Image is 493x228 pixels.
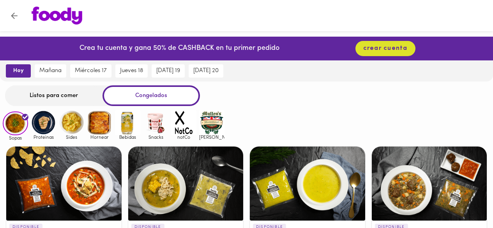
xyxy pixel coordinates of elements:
img: mullens [199,110,224,135]
span: notCo [171,134,196,140]
span: [DATE] 20 [193,67,219,74]
span: Sopas [3,135,28,140]
button: [DATE] 20 [189,64,223,78]
div: Listos para comer [5,85,102,106]
button: Volver [5,6,24,25]
button: hoy [6,64,31,78]
div: Crema del Huerto [250,147,365,221]
span: [PERSON_NAME] [199,134,224,140]
img: Hornear [87,110,112,135]
img: Bebidas [115,110,140,135]
img: notCo [171,110,196,135]
span: [DATE] 19 [156,67,180,74]
img: Sopas [3,111,28,136]
span: hoy [11,67,25,74]
div: Ajiaco [128,147,244,221]
div: Congelados [102,85,200,106]
span: miércoles 17 [75,67,107,74]
div: Sopa de Tortilla [6,147,122,221]
span: crear cuenta [363,45,408,52]
button: [DATE] 19 [152,64,185,78]
span: mañana [39,67,62,74]
p: Crea tu cuenta y gana 50% de CASHBACK en tu primer pedido [80,44,279,54]
img: Sides [59,110,84,135]
button: mañana [35,64,66,78]
span: jueves 18 [120,67,143,74]
button: miércoles 17 [70,64,111,78]
span: Sides [59,134,84,140]
div: Sopa de Lentejas [372,147,487,221]
span: Proteinas [31,134,56,140]
button: jueves 18 [115,64,148,78]
img: Snacks [143,110,168,135]
span: Snacks [143,134,168,140]
button: crear cuenta [355,41,415,56]
img: Proteinas [31,110,56,135]
img: logo.png [32,7,82,25]
iframe: Messagebird Livechat Widget [448,183,485,220]
span: Bebidas [115,134,140,140]
span: Hornear [87,134,112,140]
